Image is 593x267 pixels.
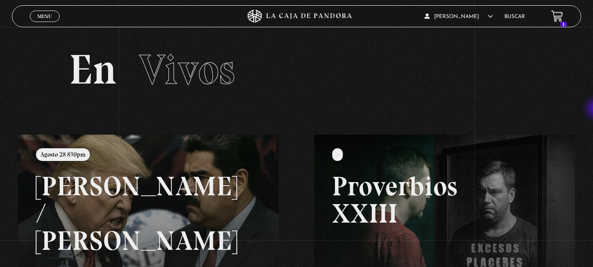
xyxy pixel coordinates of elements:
[551,11,563,22] a: 1
[424,14,493,19] span: [PERSON_NAME]
[560,22,567,27] span: 1
[34,21,55,27] span: Cerrar
[139,44,235,95] span: Vivos
[69,49,525,91] h2: En
[504,14,525,19] a: Buscar
[37,14,52,19] span: Menu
